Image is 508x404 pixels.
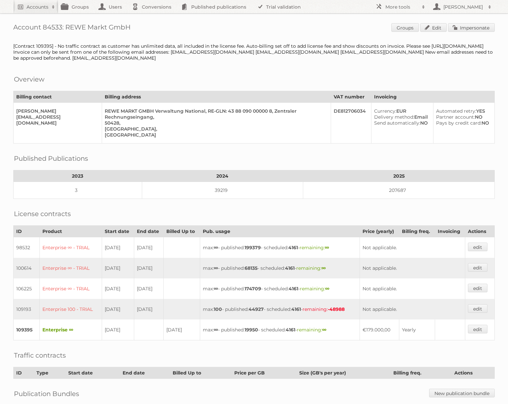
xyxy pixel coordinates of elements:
[331,103,371,144] td: DE812706034
[436,120,481,126] span: Pays by credit card:
[105,132,325,138] div: [GEOGRAPHIC_DATA]
[39,258,102,278] td: Enterprise ∞ - TRIAL
[200,319,360,340] td: max: - published: - scheduled: -
[452,367,495,379] th: Actions
[164,226,200,237] th: Billed Up to
[102,258,134,278] td: [DATE]
[14,319,40,340] td: 109395
[200,226,360,237] th: Pub. usage
[436,108,489,114] div: YES
[297,327,326,333] span: remaining:
[102,278,134,299] td: [DATE]
[105,120,325,126] div: 50428,
[200,237,360,258] td: max: - published: - scheduled: -
[374,114,428,120] div: Email
[245,245,261,251] strong: 199379
[374,108,428,114] div: EUR
[170,367,231,379] th: Billed Up to
[120,367,170,379] th: End date
[102,299,134,319] td: [DATE]
[14,278,40,299] td: 106225
[429,389,495,397] a: New publication bundle
[14,299,40,319] td: 109193
[214,286,218,292] strong: ∞
[468,325,487,333] a: edit
[296,265,326,271] span: remaining:
[303,170,495,182] th: 2025
[442,4,485,10] h2: [PERSON_NAME]
[448,23,495,32] a: Impersonate
[134,278,163,299] td: [DATE]
[296,367,391,379] th: Size (GB's per year)
[399,226,435,237] th: Billing freq.
[102,226,134,237] th: Start date
[14,350,66,360] h2: Traffic contracts
[214,327,218,333] strong: ∞
[245,286,261,292] strong: 174709
[16,114,96,126] div: [EMAIL_ADDRESS][DOMAIN_NAME]
[214,306,222,312] strong: 100
[14,91,102,103] th: Billing contact
[360,319,399,340] td: €179.000,00
[468,304,487,313] a: edit
[360,237,465,258] td: Not applicable.
[16,108,96,114] div: [PERSON_NAME]
[420,23,447,32] a: Edit
[231,367,296,379] th: Price per GB
[65,367,120,379] th: Start date
[286,327,295,333] strong: 4161
[134,226,163,237] th: End date
[331,91,371,103] th: VAT number
[105,126,325,132] div: [GEOGRAPHIC_DATA],
[14,153,88,163] h2: Published Publications
[374,108,396,114] span: Currency:
[214,265,218,271] strong: ∞
[371,91,494,103] th: Invoicing
[13,43,495,61] div: [Contract 109395] - No traffic contract as customer has unlimited data, all included in the licen...
[214,245,218,251] strong: ∞
[360,258,465,278] td: Not applicable.
[385,4,419,10] h2: More tools
[285,265,295,271] strong: 4161
[34,367,65,379] th: Type
[465,226,494,237] th: Actions
[391,367,452,379] th: Billing freq.
[300,286,329,292] span: remaining:
[468,263,487,272] a: edit
[300,245,329,251] span: remaining:
[14,258,40,278] td: 100614
[14,209,71,219] h2: License contracts
[391,23,419,32] a: Groups
[245,265,257,271] strong: 68135
[436,114,475,120] span: Partner account:
[134,258,163,278] td: [DATE]
[14,389,79,399] h2: Publication Bundles
[142,182,303,199] td: 39219
[374,120,428,126] div: NO
[325,286,329,292] strong: ∞
[134,237,163,258] td: [DATE]
[27,4,48,10] h2: Accounts
[468,243,487,251] a: edit
[321,265,326,271] strong: ∞
[200,278,360,299] td: max: - published: - scheduled: -
[374,120,420,126] span: Send automatically:
[14,367,34,379] th: ID
[142,170,303,182] th: 2024
[436,120,489,126] div: NO
[322,327,326,333] strong: ∞
[303,182,495,199] td: 207687
[249,306,264,312] strong: 44927
[39,299,102,319] td: Enterprise 100 - TRIAL
[435,226,465,237] th: Invoicing
[14,170,142,182] th: 2023
[360,278,465,299] td: Not applicable.
[200,299,360,319] td: max: - published: - scheduled: -
[360,299,465,319] td: Not applicable.
[325,245,329,251] strong: ∞
[13,23,495,33] h1: Account 84533: REWE Markt GmbH
[39,319,102,340] td: Enterprise ∞
[436,108,476,114] span: Automated retry:
[102,319,134,340] td: [DATE]
[399,319,435,340] td: Yearly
